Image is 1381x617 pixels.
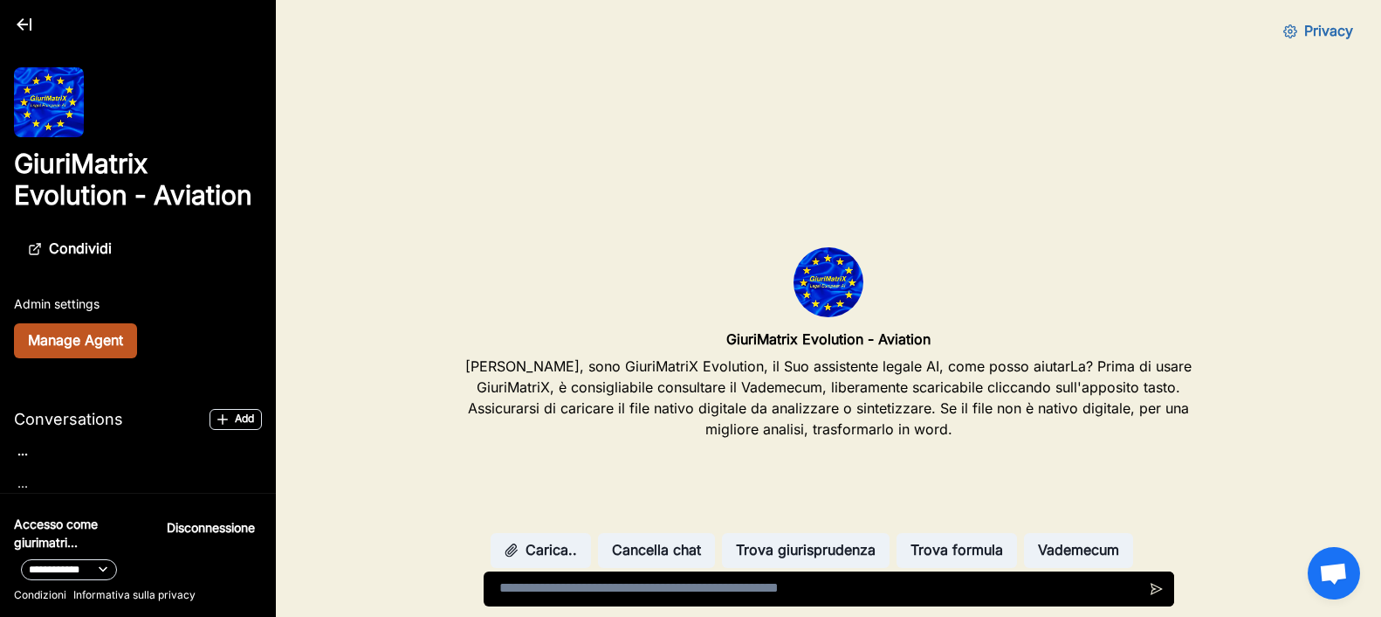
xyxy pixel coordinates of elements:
[73,587,196,603] a: Informativa sulla privacy
[897,533,1017,568] button: Trova formula
[14,407,123,431] p: Conversations
[160,515,262,543] button: Disconnessione
[598,533,715,568] button: Cancella chat
[722,533,890,568] button: Trova giurisprudenza
[1024,533,1133,568] button: Vademecum
[210,409,262,430] button: Add
[14,67,84,137] img: user%2F1706%2F464d7cf8-ce76-408e-8548-6319e8db152e
[450,356,1207,440] p: [PERSON_NAME], sono GiuriMatriX Evolution, il Suo assistente legale AI, come posso aiutarLa? Prim...
[17,441,262,460] p: ...
[14,148,262,211] h2: GiuriMatrix Evolution - Aviation
[17,474,262,492] p: ...
[14,587,66,603] a: Condizioni
[14,323,137,358] button: Manage Agent
[1308,547,1360,600] div: Aprire la chat
[491,533,591,568] button: Carica..
[14,515,153,551] p: Accesso come giurimatri...
[726,331,931,348] h2: GiuriMatrix Evolution - Aviation
[1139,572,1174,607] button: Send message
[14,232,126,267] button: Condividi
[14,295,262,313] p: Admin settings
[794,247,863,317] img: GiuriMatrix Evolution - Aviation logo
[1269,14,1367,49] button: Privacy Settings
